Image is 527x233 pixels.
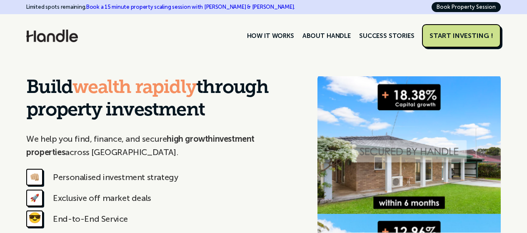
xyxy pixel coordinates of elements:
[26,169,43,185] div: 👊🏼
[28,215,41,223] strong: 😎
[26,2,295,12] div: Limited spots remaining.
[53,191,151,205] div: Exclusive off market deals
[432,2,501,12] a: Book Property Session
[298,29,355,43] a: ABOUT HANDLE
[355,29,419,43] a: SUCCESS STORIES
[86,4,295,10] a: Book a 15 minute property scaling session with [PERSON_NAME] & [PERSON_NAME].
[53,212,128,225] div: End-to-End Service
[26,190,43,206] div: 🚀
[53,170,178,184] div: Personalised investment strategy
[430,32,493,40] div: START INVESTING !
[167,134,213,144] strong: high growth
[26,77,301,122] h1: Build through property investment
[26,132,301,159] p: We help you find, finance, and secure across [GEOGRAPHIC_DATA].
[243,29,298,43] a: HOW IT WORKS
[422,24,501,48] a: START INVESTING !
[72,79,196,98] span: wealth rapidly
